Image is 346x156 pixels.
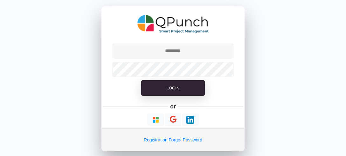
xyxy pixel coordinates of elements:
[169,137,202,142] a: Forgot Password
[152,116,160,124] img: Loading...
[167,86,179,90] span: Login
[169,102,177,111] h5: or
[137,13,209,36] img: QPunch
[186,116,194,124] img: Loading...
[147,114,164,126] button: Continue With Microsoft Azure
[182,114,199,126] button: Continue With LinkedIn
[144,137,168,142] a: Registration
[101,128,245,151] div: |
[165,113,181,126] button: Continue With Google
[141,80,205,96] button: Login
